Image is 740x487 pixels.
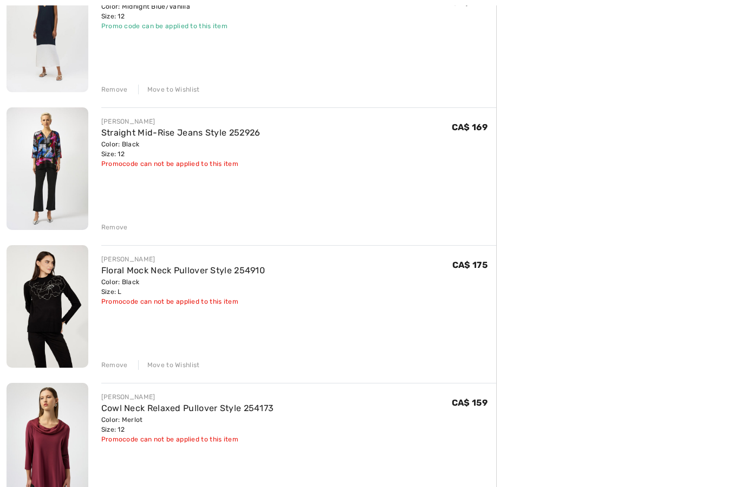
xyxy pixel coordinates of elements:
[101,277,265,297] div: Color: Black Size: L
[101,139,261,159] div: Color: Black Size: 12
[452,260,488,270] span: CA$ 175
[138,360,200,370] div: Move to Wishlist
[101,415,274,434] div: Color: Merlot Size: 12
[101,434,274,444] div: Promocode can not be applied to this item
[101,2,282,21] div: Color: Midnight Blue/Vanilla Size: 12
[7,107,88,230] img: Straight Mid-Rise Jeans Style 252926
[452,122,488,132] span: CA$ 169
[101,21,282,31] div: Promo code can be applied to this item
[452,398,488,408] span: CA$ 159
[101,360,128,370] div: Remove
[138,85,200,94] div: Move to Wishlist
[101,222,128,232] div: Remove
[101,127,261,138] a: Straight Mid-Rise Jeans Style 252926
[101,159,261,169] div: Promocode can not be applied to this item
[101,392,274,402] div: [PERSON_NAME]
[101,85,128,94] div: Remove
[7,245,88,368] img: Floral Mock Neck Pullover Style 254910
[101,265,265,275] a: Floral Mock Neck Pullover Style 254910
[101,117,261,126] div: [PERSON_NAME]
[101,297,265,306] div: Promocode can not be applied to this item
[101,254,265,264] div: [PERSON_NAME]
[101,403,274,413] a: Cowl Neck Relaxed Pullover Style 254173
